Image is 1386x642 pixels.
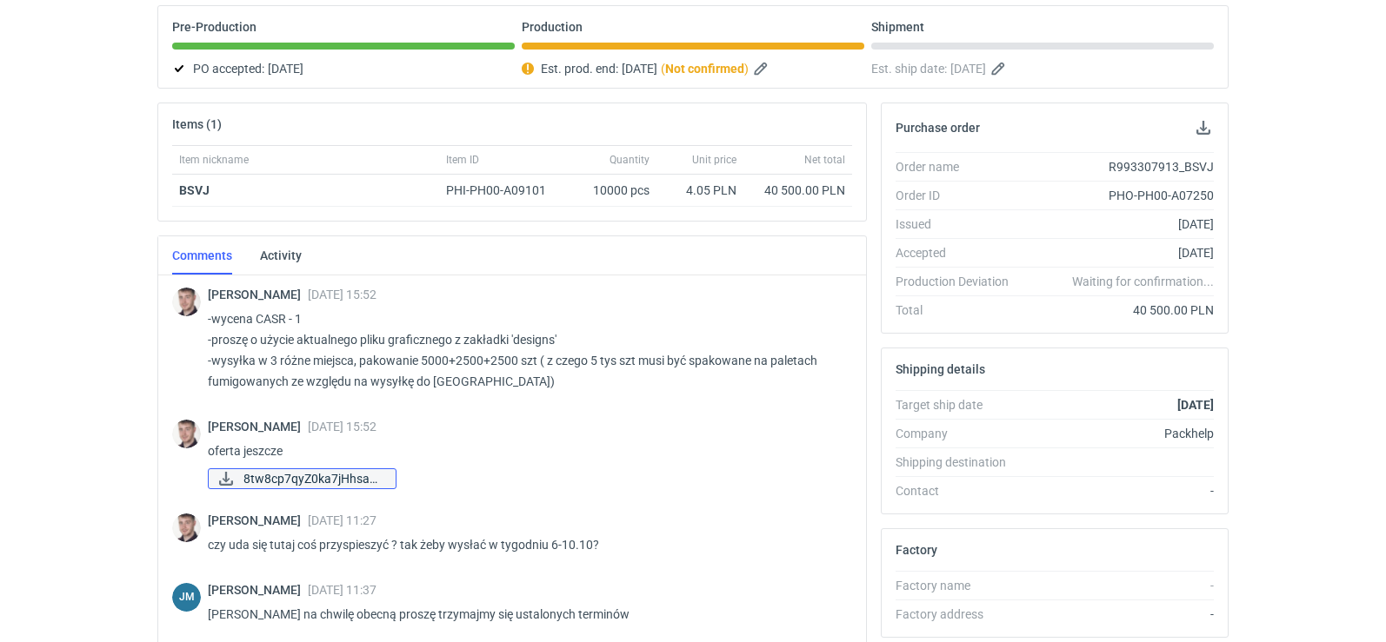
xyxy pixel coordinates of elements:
[896,362,985,376] h2: Shipping details
[752,58,773,79] button: Edit estimated production end date
[268,58,303,79] span: [DATE]
[1023,301,1214,319] div: 40 500.00 PLN
[896,482,1023,500] div: Contact
[1023,158,1214,175] div: R993307913_BSVJ
[179,183,210,197] strong: BSVJ
[308,583,376,597] span: [DATE] 11:37
[896,425,1023,442] div: Company
[446,153,479,167] span: Item ID
[208,583,308,597] span: [PERSON_NAME]
[208,440,838,461] p: oferta jeszcze
[172,420,201,448] img: Maciej Sikora
[896,301,1023,319] div: Total
[172,236,232,275] a: Comments
[260,236,302,275] a: Activity
[896,396,1023,414] div: Target ship date
[172,583,201,612] figcaption: JM
[243,469,382,488] span: 8tw8cp7qyZ0ka7jHhsaQ...
[663,182,736,199] div: 4.05 PLN
[871,20,924,34] p: Shipment
[208,534,838,555] p: czy uda się tutaj coś przyspieszyć ? tak żeby wysłać w tygodniu 6-10.10?
[208,308,838,392] p: -wycena CASR - 1 -proszę o użycie aktualnego pliku graficznego z zakładki 'designs' -wysyłka w 3 ...
[896,606,1023,623] div: Factory address
[172,58,515,79] div: PO accepted:
[179,153,249,167] span: Item nickname
[1023,425,1214,442] div: Packhelp
[896,215,1023,233] div: Issued
[308,288,376,301] span: [DATE] 15:52
[750,182,845,199] div: 40 500.00 PLN
[208,513,308,527] span: [PERSON_NAME]
[172,117,222,131] h2: Items (1)
[172,583,201,612] div: Joanna Myślak
[896,543,937,557] h2: Factory
[446,182,563,199] div: PHI-PH00-A09101
[871,58,1214,79] div: Est. ship date:
[570,175,656,207] div: 10000 pcs
[208,420,308,434] span: [PERSON_NAME]
[1023,577,1214,594] div: -
[1072,273,1214,290] em: Waiting for confirmation...
[622,58,657,79] span: [DATE]
[610,153,650,167] span: Quantity
[1177,398,1214,412] strong: [DATE]
[1023,606,1214,623] div: -
[208,468,396,489] a: 8tw8cp7qyZ0ka7jHhsaQ...
[896,453,1023,471] div: Shipping destination
[896,577,1023,594] div: Factory name
[950,58,986,79] span: [DATE]
[208,288,308,301] span: [PERSON_NAME]
[208,468,382,489] div: 8tw8cp7qyZ0ka7jHhsaQp1UpJtlfZgcOhSgp0rBB.docx
[1023,215,1214,233] div: [DATE]
[172,20,257,34] p: Pre-Production
[522,20,583,34] p: Production
[208,604,838,625] p: [PERSON_NAME] na chwilę obecną proszę trzymajmy się ustalonych terminów
[522,58,864,79] div: Est. prod. end:
[896,158,1023,175] div: Order name
[308,420,376,434] span: [DATE] 15:52
[1023,482,1214,500] div: -
[896,121,980,135] h2: Purchase order
[896,273,1023,290] div: Production Deviation
[804,153,845,167] span: Net total
[172,513,201,542] img: Maciej Sikora
[665,62,744,76] strong: Not confirmed
[896,244,1023,261] div: Accepted
[692,153,736,167] span: Unit price
[744,62,749,76] em: )
[172,288,201,316] img: Maciej Sikora
[1023,244,1214,261] div: [DATE]
[990,58,1010,79] button: Edit estimated shipping date
[1023,187,1214,204] div: PHO-PH00-A07250
[1193,117,1214,138] button: Download PO
[661,62,665,76] em: (
[308,513,376,527] span: [DATE] 11:27
[896,187,1023,204] div: Order ID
